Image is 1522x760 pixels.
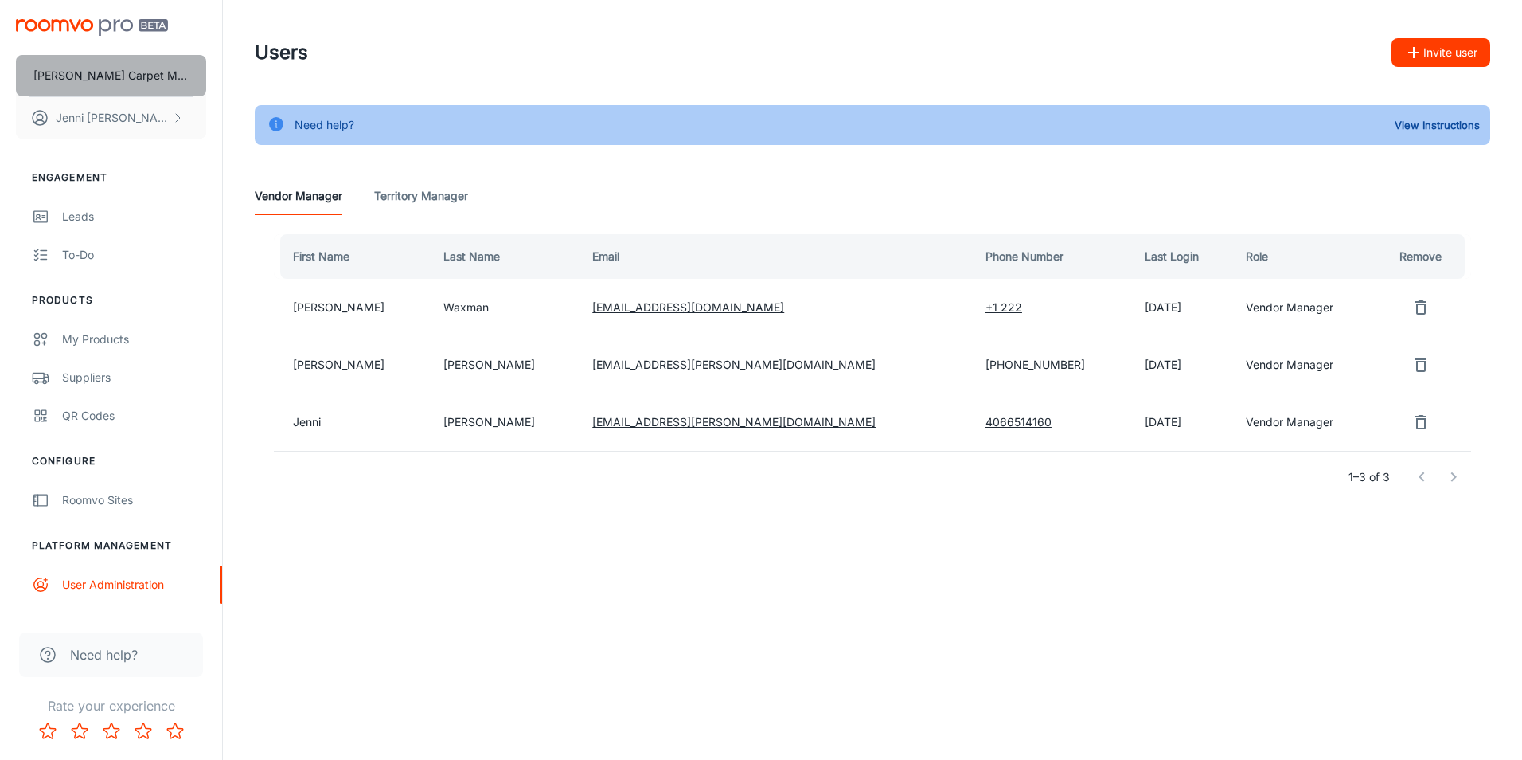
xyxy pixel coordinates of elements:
[255,177,342,215] a: Vendor Manager
[1132,336,1233,394] td: [DATE]
[431,336,580,394] td: [PERSON_NAME]
[274,336,431,394] td: [PERSON_NAME]
[62,369,206,386] div: Suppliers
[973,234,1132,279] th: Phone Number
[274,279,431,336] td: [PERSON_NAME]
[1391,38,1490,67] button: Invite user
[1391,113,1484,137] button: View Instructions
[431,279,580,336] td: Waxman
[592,415,876,429] a: [EMAIL_ADDRESS][PERSON_NAME][DOMAIN_NAME]
[431,394,580,451] td: [PERSON_NAME]
[62,246,206,264] div: To-do
[592,358,876,371] a: [EMAIL_ADDRESS][PERSON_NAME][DOMAIN_NAME]
[1233,336,1377,394] td: Vendor Manager
[1405,406,1437,438] button: remove user
[1405,349,1437,381] button: remove user
[1348,468,1390,486] p: 1–3 of 3
[56,109,168,127] p: Jenni [PERSON_NAME]
[1233,279,1377,336] td: Vendor Manager
[592,300,784,314] a: [EMAIL_ADDRESS][DOMAIN_NAME]
[62,331,206,348] div: My Products
[33,67,189,84] p: [PERSON_NAME] Carpet Mill Outlet
[255,38,308,67] h1: Users
[1132,279,1233,336] td: [DATE]
[985,358,1085,371] a: [PHONE_NUMBER]
[62,208,206,225] div: Leads
[1233,394,1377,451] td: Vendor Manager
[1132,234,1233,279] th: Last Login
[374,177,468,215] a: Territory Manager
[16,97,206,139] button: Jenni [PERSON_NAME]
[62,407,206,425] div: QR Codes
[62,492,206,509] div: Roomvo Sites
[274,234,431,279] th: First Name
[62,576,206,594] div: User Administration
[1405,292,1437,323] button: remove user
[1132,394,1233,451] td: [DATE]
[1233,234,1377,279] th: Role
[580,234,973,279] th: Email
[16,55,206,96] button: [PERSON_NAME] Carpet Mill Outlet
[985,415,1052,429] a: 4066514160
[431,234,580,279] th: Last Name
[295,110,354,140] div: Need help?
[16,19,168,36] img: Roomvo PRO Beta
[985,300,1022,314] a: +1 222
[1377,234,1471,279] th: Remove
[274,394,431,451] td: Jenni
